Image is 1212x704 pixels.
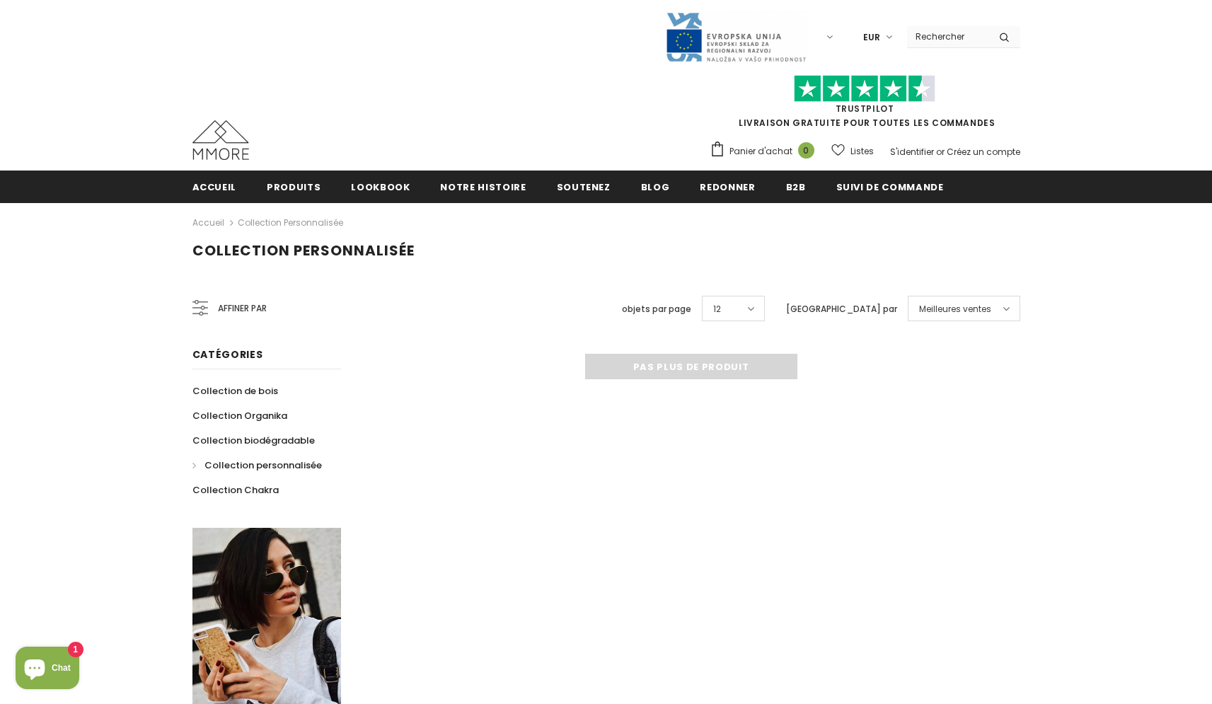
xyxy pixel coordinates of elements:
[192,241,415,260] span: Collection personnalisée
[192,409,287,422] span: Collection Organika
[192,171,237,202] a: Accueil
[836,180,944,194] span: Suivi de commande
[936,146,945,158] span: or
[440,171,526,202] a: Notre histoire
[218,301,267,316] span: Affiner par
[192,120,249,160] img: Cas MMORE
[192,214,224,231] a: Accueil
[836,103,894,115] a: TrustPilot
[665,11,807,63] img: Javni Razpis
[351,171,410,202] a: Lookbook
[11,647,83,693] inbox-online-store-chat: Shopify online store chat
[710,81,1020,129] span: LIVRAISON GRATUITE POUR TOUTES LES COMMANDES
[863,30,880,45] span: EUR
[798,142,814,158] span: 0
[836,171,944,202] a: Suivi de commande
[192,453,322,478] a: Collection personnalisée
[700,171,755,202] a: Redonner
[665,30,807,42] a: Javni Razpis
[192,347,263,362] span: Catégories
[729,144,792,158] span: Panier d'achat
[786,302,897,316] label: [GEOGRAPHIC_DATA] par
[204,458,322,472] span: Collection personnalisée
[192,379,278,403] a: Collection de bois
[641,180,670,194] span: Blog
[850,144,874,158] span: Listes
[641,171,670,202] a: Blog
[192,384,278,398] span: Collection de bois
[192,483,279,497] span: Collection Chakra
[919,302,991,316] span: Meilleures ventes
[622,302,691,316] label: objets par page
[238,217,343,229] a: Collection personnalisée
[700,180,755,194] span: Redonner
[710,141,821,162] a: Panier d'achat 0
[267,171,321,202] a: Produits
[557,180,611,194] span: soutenez
[440,180,526,194] span: Notre histoire
[192,478,279,502] a: Collection Chakra
[890,146,934,158] a: S'identifier
[192,403,287,428] a: Collection Organika
[794,75,935,103] img: Faites confiance aux étoiles pilotes
[192,180,237,194] span: Accueil
[713,302,721,316] span: 12
[786,180,806,194] span: B2B
[351,180,410,194] span: Lookbook
[192,434,315,447] span: Collection biodégradable
[947,146,1020,158] a: Créez un compte
[907,26,988,47] input: Search Site
[267,180,321,194] span: Produits
[786,171,806,202] a: B2B
[192,428,315,453] a: Collection biodégradable
[831,139,874,163] a: Listes
[557,171,611,202] a: soutenez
